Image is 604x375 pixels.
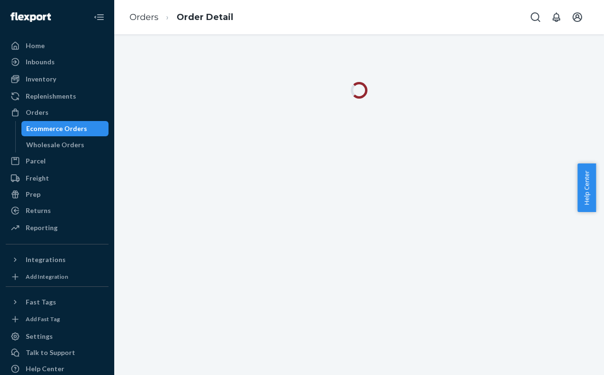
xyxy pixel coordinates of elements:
div: Reporting [26,223,58,233]
a: Parcel [6,153,109,169]
div: Inventory [26,74,56,84]
button: Help Center [577,163,596,212]
div: Help Center [26,364,64,374]
a: Add Integration [6,271,109,283]
div: Fast Tags [26,297,56,307]
a: Orders [129,12,158,22]
a: Freight [6,171,109,186]
a: Ecommerce Orders [21,121,109,136]
button: Open account menu [568,8,587,27]
a: Home [6,38,109,53]
button: Fast Tags [6,294,109,310]
button: Open Search Box [526,8,545,27]
div: Settings [26,332,53,341]
button: Close Navigation [89,8,109,27]
div: Orders [26,108,49,117]
div: Add Integration [26,273,68,281]
a: Order Detail [177,12,233,22]
a: Orders [6,105,109,120]
div: Add Fast Tag [26,315,60,323]
a: Replenishments [6,89,109,104]
div: Replenishments [26,91,76,101]
div: Parcel [26,156,46,166]
div: Returns [26,206,51,215]
div: Home [26,41,45,51]
div: Freight [26,173,49,183]
div: Inbounds [26,57,55,67]
a: Reporting [6,220,109,235]
button: Integrations [6,252,109,267]
ol: breadcrumbs [122,3,241,31]
a: Add Fast Tag [6,314,109,325]
div: Wholesale Orders [26,140,84,150]
button: Open notifications [547,8,566,27]
a: Returns [6,203,109,218]
a: Inventory [6,71,109,87]
a: Wholesale Orders [21,137,109,152]
div: Integrations [26,255,66,264]
a: Prep [6,187,109,202]
img: Flexport logo [10,12,51,22]
div: Ecommerce Orders [26,124,87,133]
div: Talk to Support [26,348,75,357]
a: Inbounds [6,54,109,70]
div: Prep [26,190,40,199]
button: Talk to Support [6,345,109,360]
a: Settings [6,329,109,344]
